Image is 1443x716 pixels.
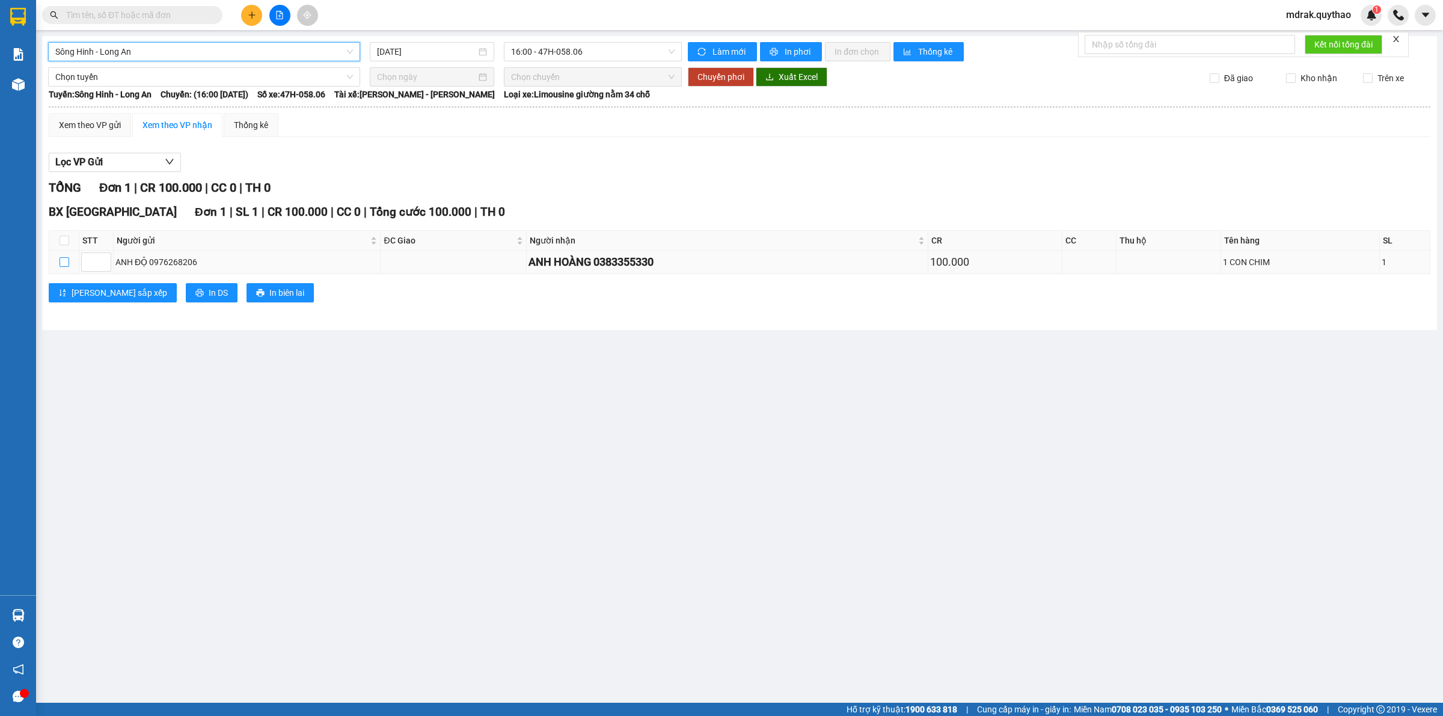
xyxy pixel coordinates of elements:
span: | [331,205,334,219]
span: Hỗ trợ kỹ thuật: [847,703,957,716]
span: Sông Hinh - Long An [55,43,353,61]
div: 1 [1382,255,1428,269]
span: CC 0 [337,205,361,219]
img: phone-icon [1393,10,1404,20]
span: download [765,73,774,82]
span: Lọc VP Gửi [55,155,103,170]
span: | [205,180,208,195]
img: logo-vxr [10,8,26,26]
input: Chọn ngày [377,70,476,84]
span: printer [195,289,204,298]
span: sync [697,47,708,57]
span: Miền Nam [1074,703,1222,716]
strong: 1900 633 818 [905,705,957,714]
span: Trên xe [1373,72,1409,85]
span: Tổng cước 100.000 [370,205,471,219]
div: 100.000 [930,254,1061,271]
span: Miền Bắc [1231,703,1318,716]
span: Loại xe: Limousine giường nằm 34 chỗ [504,88,650,101]
button: Lọc VP Gửi [49,153,181,172]
button: printerIn biên lai [247,283,314,302]
span: Chọn chuyến [511,68,675,86]
span: notification [13,664,24,675]
span: Số xe: 47H-058.06 [257,88,325,101]
span: 1 [1374,5,1379,14]
span: TH 0 [245,180,271,195]
span: Người nhận [530,234,916,247]
th: CR [928,231,1063,251]
span: 16:00 - 47H-058.06 [511,43,675,61]
span: TỔNG [49,180,81,195]
strong: 0369 525 060 [1266,705,1318,714]
img: solution-icon [12,48,25,61]
span: printer [256,289,265,298]
button: Kết nối tổng đài [1305,35,1382,54]
th: SL [1380,231,1430,251]
span: TH 0 [480,205,505,219]
span: | [239,180,242,195]
span: [PERSON_NAME] sắp xếp [72,286,167,299]
button: In đơn chọn [825,42,890,61]
span: file-add [275,11,284,19]
span: SL 1 [236,205,259,219]
span: mdrak.quythao [1276,7,1361,22]
span: Người gửi [117,234,368,247]
span: Kết nối tổng đài [1314,38,1373,51]
span: aim [303,11,311,19]
span: | [474,205,477,219]
img: warehouse-icon [12,78,25,91]
span: In biên lai [269,286,304,299]
span: | [1327,703,1329,716]
span: | [262,205,265,219]
button: printerIn DS [186,283,237,302]
div: 1 CON CHIM [1223,255,1377,269]
span: printer [770,47,780,57]
input: 15/08/2025 [377,45,476,58]
div: Xem theo VP gửi [59,118,121,132]
span: In phơi [785,45,812,58]
span: | [134,180,137,195]
sup: 1 [1373,5,1381,14]
button: bar-chartThống kê [893,42,964,61]
span: | [364,205,367,219]
span: search [50,11,58,19]
span: Tài xế: [PERSON_NAME] - [PERSON_NAME] [334,88,495,101]
span: Đã giao [1219,72,1258,85]
strong: 0708 023 035 - 0935 103 250 [1112,705,1222,714]
button: caret-down [1415,5,1436,26]
span: Cung cấp máy in - giấy in: [977,703,1071,716]
div: ANH HOÀNG 0383355330 [528,254,926,271]
button: sort-ascending[PERSON_NAME] sắp xếp [49,283,177,302]
div: Thống kê [234,118,268,132]
span: question-circle [13,637,24,648]
span: caret-down [1420,10,1431,20]
span: CC 0 [211,180,236,195]
span: BX [GEOGRAPHIC_DATA] [49,205,177,219]
span: CR 100.000 [268,205,328,219]
input: Nhập số tổng đài [1085,35,1295,54]
div: ANH ĐỘ 0976268206 [115,255,378,269]
b: Tuyến: Sông Hinh - Long An [49,90,152,99]
span: | [966,703,968,716]
span: Kho nhận [1296,72,1342,85]
span: close [1392,35,1400,43]
div: Xem theo VP nhận [142,118,212,132]
button: printerIn phơi [760,42,822,61]
th: Tên hàng [1221,231,1380,251]
button: syncLàm mới [688,42,757,61]
th: CC [1062,231,1117,251]
span: CR 100.000 [140,180,202,195]
span: Làm mới [712,45,747,58]
span: Chuyến: (16:00 [DATE]) [161,88,248,101]
button: Chuyển phơi [688,67,754,87]
span: Thống kê [918,45,954,58]
button: plus [241,5,262,26]
span: Đơn 1 [99,180,131,195]
span: down [165,157,174,167]
span: In DS [209,286,228,299]
input: Tìm tên, số ĐT hoặc mã đơn [66,8,208,22]
span: Xuất Excel [779,70,818,84]
span: ⚪️ [1225,707,1228,712]
th: Thu hộ [1117,231,1221,251]
button: downloadXuất Excel [756,67,827,87]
